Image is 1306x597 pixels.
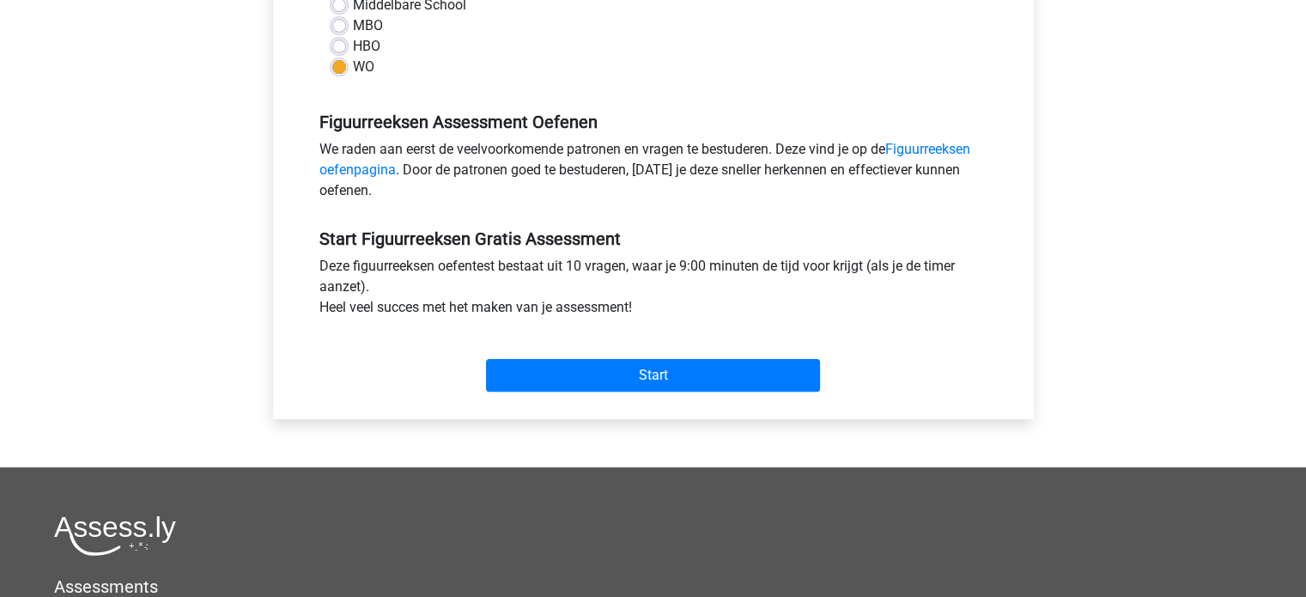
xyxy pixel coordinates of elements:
div: Deze figuurreeksen oefentest bestaat uit 10 vragen, waar je 9:00 minuten de tijd voor krijgt (als... [307,256,1000,325]
div: We raden aan eerst de veelvoorkomende patronen en vragen te bestuderen. Deze vind je op de . Door... [307,139,1000,208]
label: WO [353,57,374,77]
img: Assessly logo [54,515,176,556]
label: MBO [353,15,383,36]
h5: Start Figuurreeksen Gratis Assessment [319,228,987,249]
label: HBO [353,36,380,57]
input: Start [486,359,820,392]
h5: Assessments [54,576,1252,597]
h5: Figuurreeksen Assessment Oefenen [319,112,987,132]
